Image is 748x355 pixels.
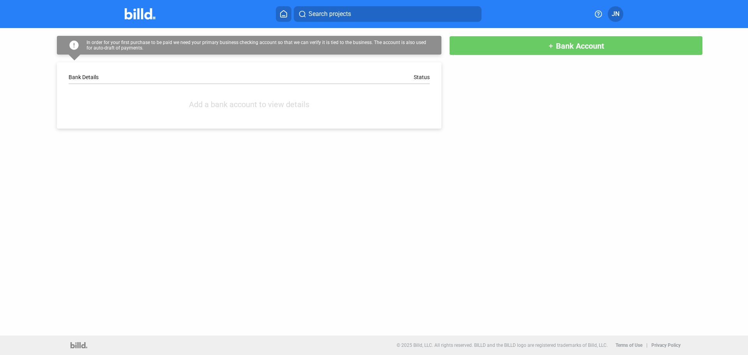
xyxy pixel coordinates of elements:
[612,9,619,19] span: JN
[69,74,249,80] div: Bank Details
[69,100,430,109] div: Add a bank account to view details
[616,343,642,348] b: Terms of Use
[86,40,430,51] div: In order for your first purchase to be paid we need your primary business checking account so tha...
[414,74,430,80] div: Status
[69,40,79,51] mat-icon: error
[309,9,351,19] span: Search projects
[556,41,604,51] span: Bank Account
[397,343,608,348] p: © 2025 Billd, LLC. All rights reserved. BILLD and the BILLD logo are registered trademarks of Bil...
[646,343,647,348] p: |
[125,8,155,19] img: Billd Company Logo
[71,342,87,348] img: logo
[548,43,554,49] mat-icon: add
[651,343,681,348] b: Privacy Policy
